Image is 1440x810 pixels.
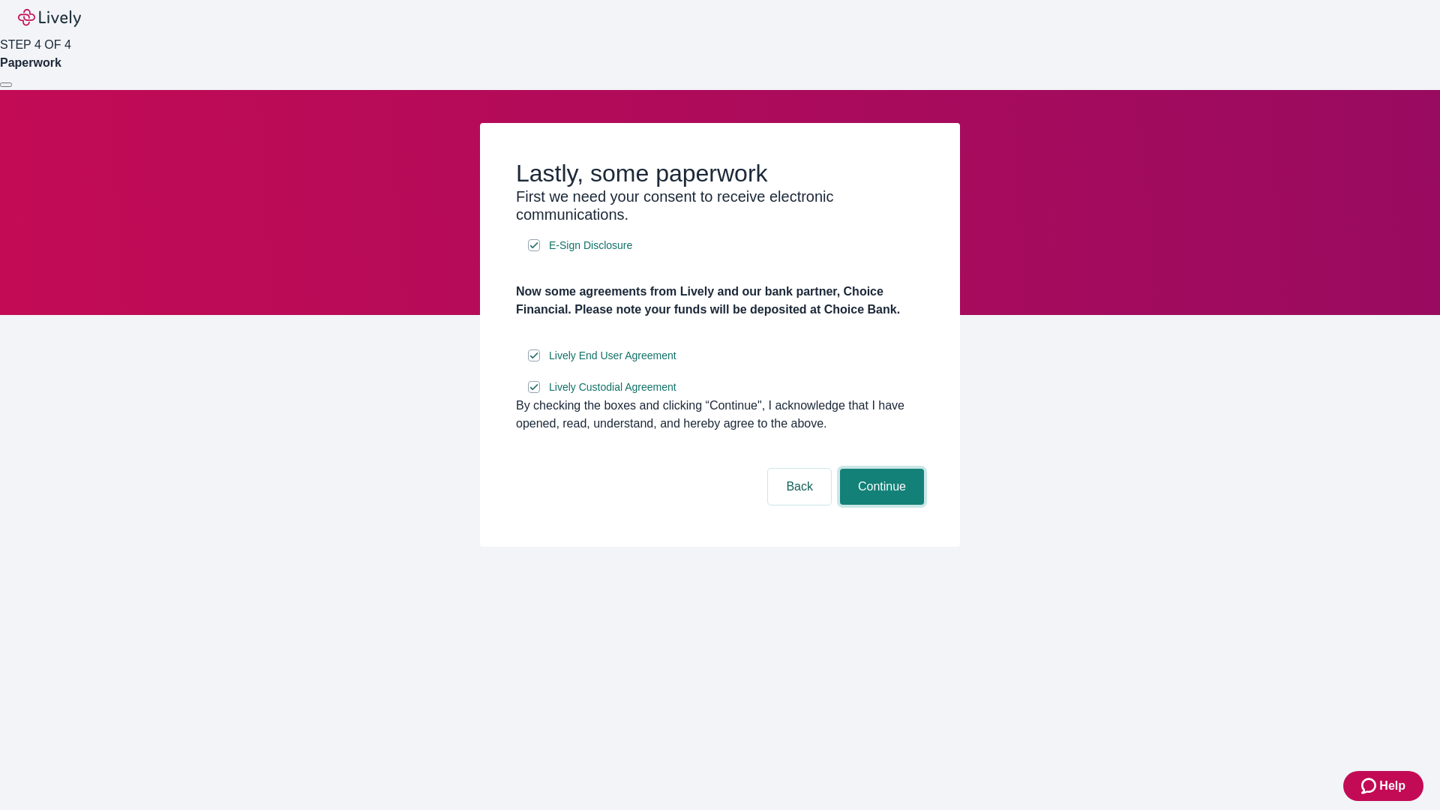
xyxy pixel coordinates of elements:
h4: Now some agreements from Lively and our bank partner, Choice Financial. Please note your funds wi... [516,283,924,319]
svg: Zendesk support icon [1361,777,1379,795]
button: Back [768,469,831,505]
span: E-Sign Disclosure [549,238,632,253]
span: Help [1379,777,1405,795]
button: Continue [840,469,924,505]
span: Lively End User Agreement [549,348,676,364]
h2: Lastly, some paperwork [516,159,924,187]
a: e-sign disclosure document [546,236,635,255]
h3: First we need your consent to receive electronic communications. [516,187,924,223]
div: By checking the boxes and clicking “Continue", I acknowledge that I have opened, read, understand... [516,397,924,433]
a: e-sign disclosure document [546,378,679,397]
img: Lively [18,9,81,27]
a: e-sign disclosure document [546,346,679,365]
span: Lively Custodial Agreement [549,379,676,395]
button: Zendesk support iconHelp [1343,771,1423,801]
